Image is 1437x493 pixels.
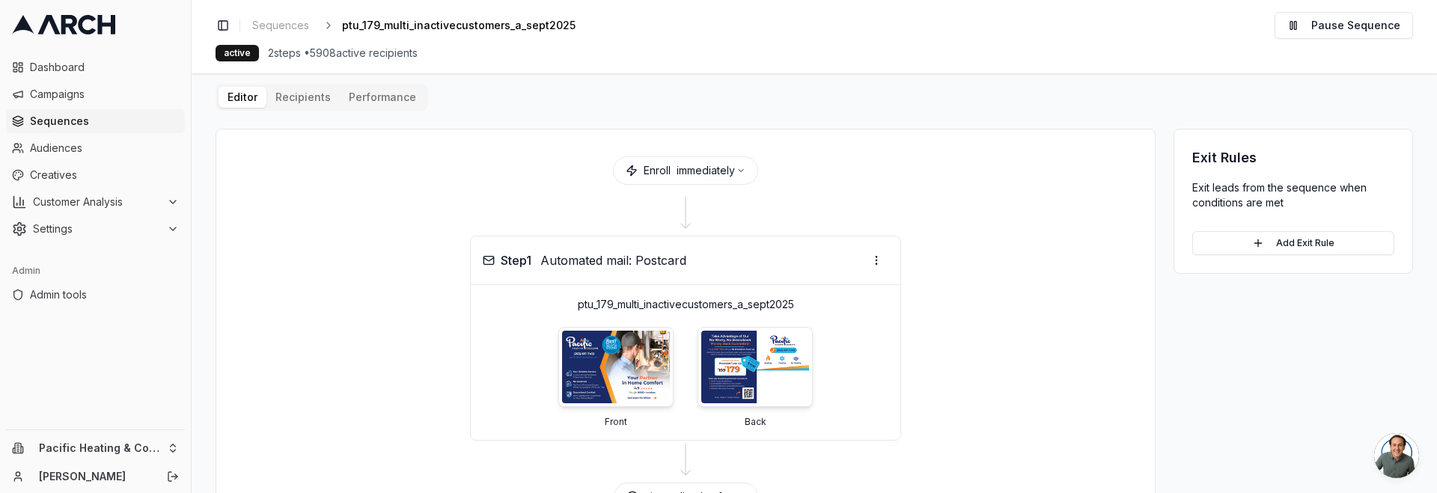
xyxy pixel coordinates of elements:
[252,18,309,33] span: Sequences
[6,217,185,241] button: Settings
[6,259,185,283] div: Admin
[613,156,758,185] div: Enroll
[501,251,531,269] span: Step 1
[39,441,161,455] span: Pacific Heating & Cooling
[33,195,161,209] span: Customer Analysis
[30,60,179,75] span: Dashboard
[701,331,809,403] img: ptu_179_multi_inactivecustomers_a_sept2025 - Back
[30,87,179,102] span: Campaigns
[30,168,179,183] span: Creatives
[483,297,888,312] p: ptu_179_multi_inactivecustomers_a_sept2025
[6,190,185,214] button: Customer Analysis
[30,287,179,302] span: Admin tools
[266,87,340,108] button: Recipients
[33,221,161,236] span: Settings
[30,141,179,156] span: Audiences
[1374,433,1419,478] div: Open chat
[540,251,686,269] span: Automated mail: Postcard
[6,109,185,133] a: Sequences
[562,331,670,403] img: ptu_179_multi_inactivecustomers_a_sept2025 - Front
[340,87,425,108] button: Performance
[1192,147,1394,168] h3: Exit Rules
[268,46,418,61] span: 2 steps • 5908 active recipients
[6,283,185,307] a: Admin tools
[6,82,185,106] a: Campaigns
[6,436,185,460] button: Pacific Heating & Cooling
[6,55,185,79] a: Dashboard
[39,469,150,484] a: [PERSON_NAME]
[1192,231,1394,255] button: Add Exit Rule
[1275,12,1413,39] button: Pause Sequence
[6,136,185,160] a: Audiences
[246,15,315,36] a: Sequences
[6,163,185,187] a: Creatives
[30,114,179,129] span: Sequences
[1192,180,1394,210] p: Exit leads from the sequence when conditions are met
[219,87,266,108] button: Editor
[162,466,183,487] button: Log out
[216,45,259,61] div: active
[745,416,766,428] p: Back
[605,416,627,428] p: Front
[677,163,745,178] button: immediately
[342,18,576,33] span: ptu_179_multi_inactivecustomers_a_sept2025
[246,15,599,36] nav: breadcrumb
